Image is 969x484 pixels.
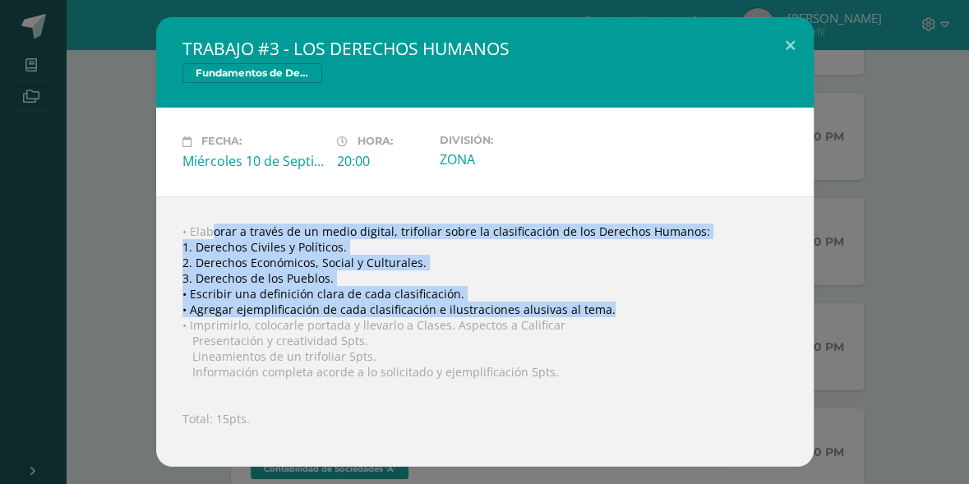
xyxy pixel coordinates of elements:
div: Miércoles 10 de Septiembre [182,152,324,170]
span: Fundamentos de Derecho [182,63,322,83]
div: ZONA [440,150,581,168]
button: Close (Esc) [767,17,814,73]
div: • Elaborar a través de un medio digital, trifoliar sobre la clasificación de los Derechos Humanos... [156,196,814,467]
span: Hora: [358,136,393,148]
label: División: [440,134,581,146]
span: Fecha: [201,136,242,148]
div: 20:00 [337,152,427,170]
h2: TRABAJO #3 - LOS DERECHOS HUMANOS [182,37,787,60]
